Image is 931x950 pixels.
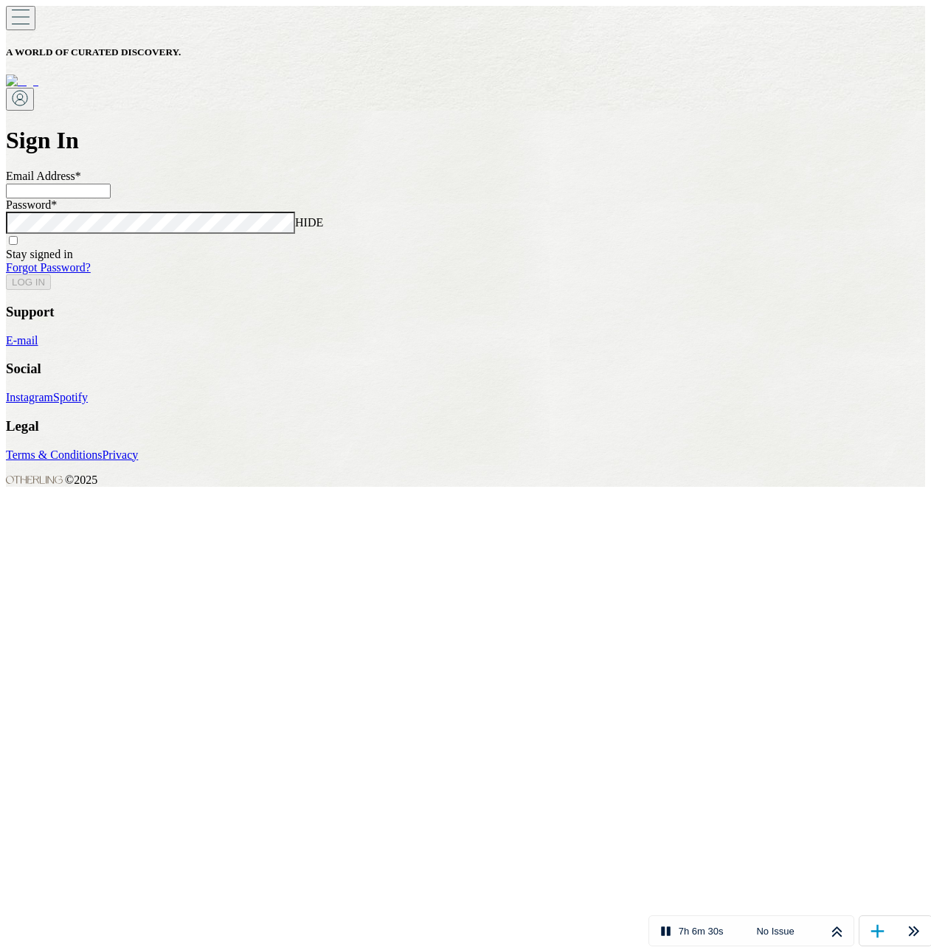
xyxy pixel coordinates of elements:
h3: Legal [6,418,925,434]
a: Privacy [102,448,138,461]
h5: A WORLD OF CURATED DISCOVERY. [6,46,925,58]
a: Instagram [6,391,53,403]
h3: Social [6,361,925,377]
button: LOG IN [6,274,51,290]
span: © 2025 [6,474,97,486]
a: Spotify [53,391,88,403]
a: Forgot Password? [6,261,91,274]
span: HIDE [295,216,323,229]
label: Stay signed in [6,248,73,260]
h3: Support [6,304,925,320]
a: E-mail [6,334,38,347]
label: Email Address [6,170,81,182]
img: logo [6,74,38,88]
label: Password [6,198,57,211]
h1: Sign In [6,127,925,154]
a: Terms & Conditions [6,448,102,461]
